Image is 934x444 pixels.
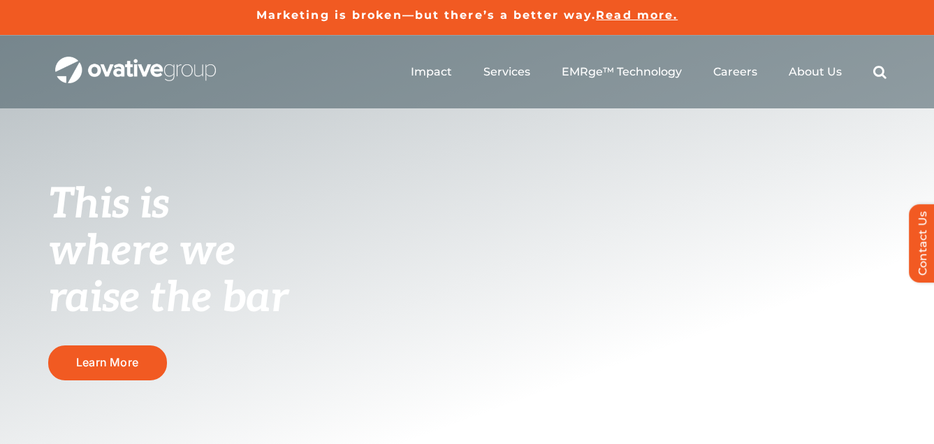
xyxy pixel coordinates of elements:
a: OG_Full_horizontal_WHT [55,55,216,69]
a: Read more. [596,8,678,22]
a: Careers [713,65,757,79]
a: Learn More [48,345,167,380]
span: Learn More [76,356,138,369]
a: Services [483,65,530,79]
a: Impact [411,65,452,79]
span: This is [48,180,170,230]
nav: Menu [411,50,886,94]
a: EMRge™ Technology [562,65,682,79]
a: About Us [789,65,842,79]
span: where we raise the bar [48,227,288,324]
a: Marketing is broken—but there’s a better way. [256,8,597,22]
a: Search [873,65,886,79]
